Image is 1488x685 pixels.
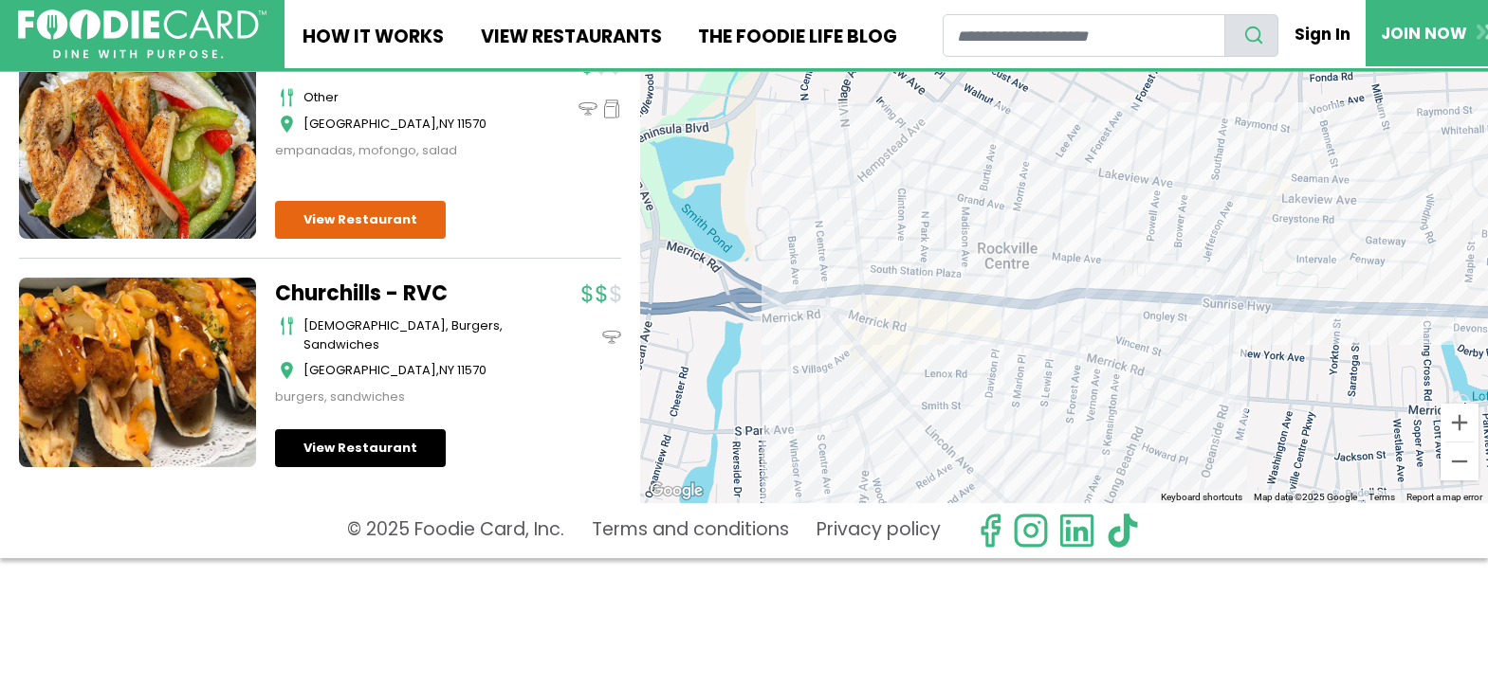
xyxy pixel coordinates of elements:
span: Map data ©2025 Google [1254,492,1357,502]
a: Terms and conditions [592,513,789,549]
span: 11570 [457,115,487,133]
div: burgers, sandwiches [275,388,512,406]
img: tiktok.svg [1105,513,1141,549]
span: 11570 [457,361,487,379]
img: Google [645,478,707,503]
span: [GEOGRAPHIC_DATA] [303,115,436,133]
img: FoodieCard; Eat, Drink, Save, Donate [18,9,266,60]
button: Zoom in [1441,404,1479,442]
img: cutlery_icon.svg [280,88,294,107]
input: restaurant search [943,14,1225,57]
img: map_icon.svg [280,361,294,380]
a: Privacy policy [817,513,941,549]
a: Open this area in Google Maps (opens a new window) [645,478,707,503]
a: Churchills - RVC [275,278,512,309]
button: search [1224,14,1279,57]
div: , [303,361,512,380]
img: cutlery_icon.svg [280,316,294,335]
div: empanadas, mofongo, salad [275,141,512,160]
a: Terms [1369,492,1395,502]
button: Keyboard shortcuts [1161,491,1242,504]
span: NY [439,115,454,133]
div: [DEMOGRAPHIC_DATA], burgers, sandwiches [303,316,512,353]
button: Zoom out [1441,442,1479,480]
span: NY [439,361,454,379]
img: map_icon.svg [280,115,294,134]
span: [GEOGRAPHIC_DATA] [303,361,436,379]
a: Sign In [1278,13,1366,55]
svg: check us out on facebook [972,513,1008,549]
img: dinein_icon.svg [579,99,597,118]
div: other [303,88,512,107]
img: dinein_icon.svg [602,328,621,347]
a: View Restaurant [275,429,446,467]
a: View Restaurant [275,201,446,239]
p: © 2025 Foodie Card, Inc. [347,513,564,549]
a: Report a map error [1406,492,1482,502]
div: , [303,115,512,134]
img: pickup_icon.svg [602,99,621,118]
img: linkedin.svg [1058,513,1094,549]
